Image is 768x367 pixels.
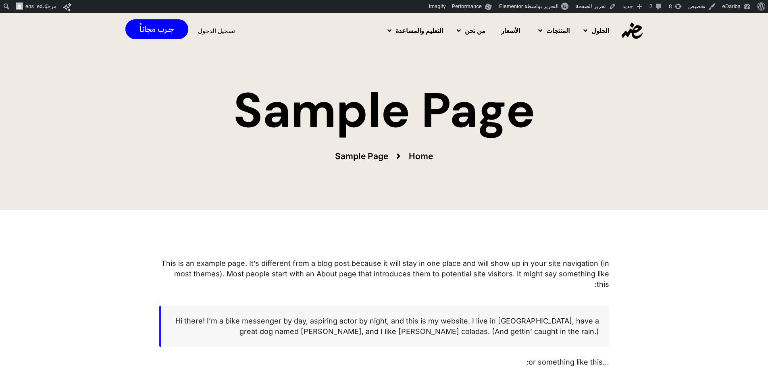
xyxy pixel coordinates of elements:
span: جــرب مجانـاً [139,25,174,33]
a: التعليم والمساعدة [379,20,449,41]
a: الحلول [575,20,615,41]
a: تسجيل الدخول [198,28,235,34]
a: المنتجات [530,20,575,41]
p: This is an example page. It’s different from a blog post because it will stay in one place and wi... [159,258,609,290]
span: الأسعار [501,26,520,35]
span: الحلول [591,26,609,35]
a: جــرب مجانـاً [125,19,188,39]
span: التحرير بواسطة Elementor [499,3,559,9]
span: من نحن [465,26,485,35]
a: من نحن [449,20,491,41]
a: Home [409,151,433,162]
span: التعليم والمساعدة [395,26,443,35]
h1: Sample Page [187,84,581,137]
span: Sample Page [335,151,388,162]
span: المنتجات [546,26,570,35]
p: Hi there! I’m a bike messenger by day, aspiring actor by night, and this is my website. I live in... [175,316,599,337]
img: eDariba [622,23,643,39]
a: الأسعار [491,20,530,41]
